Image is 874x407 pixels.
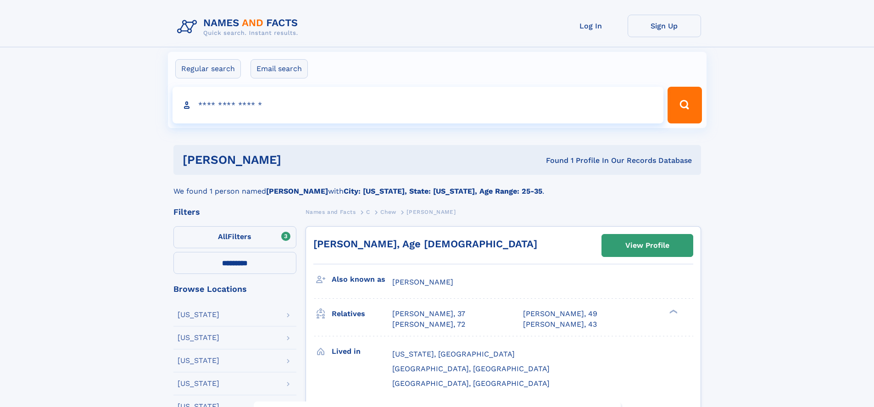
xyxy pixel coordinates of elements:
a: Log In [554,15,628,37]
b: [PERSON_NAME] [266,187,328,195]
span: [PERSON_NAME] [392,278,453,286]
div: Browse Locations [173,285,296,293]
a: C [366,206,370,217]
a: [PERSON_NAME], 37 [392,309,465,319]
h1: [PERSON_NAME] [183,154,414,166]
div: Filters [173,208,296,216]
label: Regular search [175,59,241,78]
a: View Profile [602,234,693,256]
a: Names and Facts [306,206,356,217]
h3: Also known as [332,272,392,287]
a: Chew [380,206,396,217]
span: Chew [380,209,396,215]
span: [GEOGRAPHIC_DATA], [GEOGRAPHIC_DATA] [392,364,550,373]
b: City: [US_STATE], State: [US_STATE], Age Range: 25-35 [344,187,542,195]
h3: Lived in [332,344,392,359]
img: Logo Names and Facts [173,15,306,39]
h3: Relatives [332,306,392,322]
div: We found 1 person named with . [173,175,701,197]
span: [US_STATE], [GEOGRAPHIC_DATA] [392,350,515,358]
div: View Profile [625,235,669,256]
div: [US_STATE] [178,334,219,341]
div: ❯ [667,309,678,315]
span: [GEOGRAPHIC_DATA], [GEOGRAPHIC_DATA] [392,379,550,388]
a: [PERSON_NAME], 43 [523,319,597,329]
div: Found 1 Profile In Our Records Database [413,156,692,166]
span: C [366,209,370,215]
button: Search Button [668,87,701,123]
a: Sign Up [628,15,701,37]
span: [PERSON_NAME] [406,209,456,215]
label: Email search [251,59,308,78]
div: [US_STATE] [178,380,219,387]
label: Filters [173,226,296,248]
div: [US_STATE] [178,311,219,318]
div: [US_STATE] [178,357,219,364]
span: All [218,232,228,241]
a: [PERSON_NAME], Age [DEMOGRAPHIC_DATA] [313,238,537,250]
a: [PERSON_NAME], 49 [523,309,597,319]
input: search input [173,87,664,123]
a: [PERSON_NAME], 72 [392,319,465,329]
